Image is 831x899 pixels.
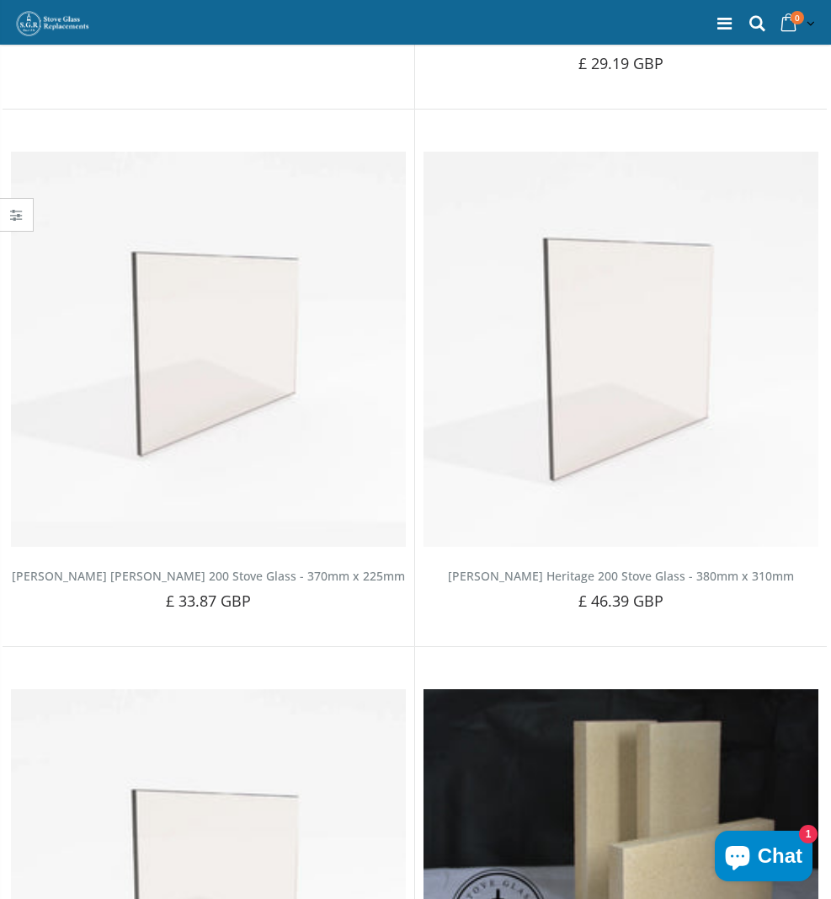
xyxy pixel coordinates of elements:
inbox-online-store-chat: Shopify online store chat [710,831,818,886]
img: Penman Vega 200 Stove Glass [11,152,406,547]
a: [PERSON_NAME] Heritage 200 Stove Glass - 380mm x 310mm [448,568,794,584]
span: £ 33.87 GBP [166,591,252,611]
img: Stove Glass Replacement [15,10,91,37]
span: 0 [791,11,804,24]
img: Penman Heritage 200 Stove Glass [423,152,818,547]
span: £ 29.19 GBP [578,53,664,73]
a: 0 [775,8,818,40]
a: Menu [717,12,732,35]
a: [PERSON_NAME] [PERSON_NAME] 200 Stove Glass - 370mm x 225mm [12,568,405,584]
span: £ 46.39 GBP [578,591,664,611]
